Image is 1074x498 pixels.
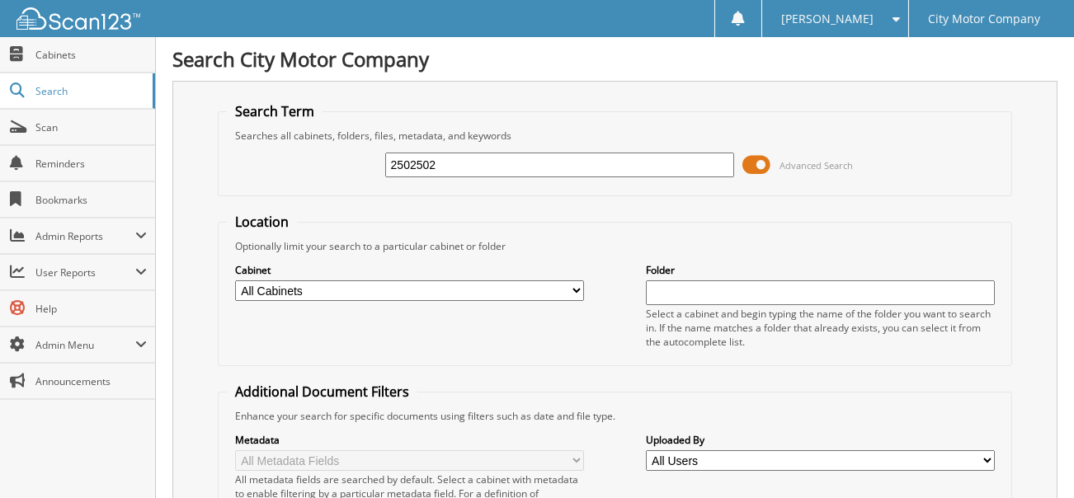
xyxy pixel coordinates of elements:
[227,102,323,120] legend: Search Term
[35,157,147,171] span: Reminders
[35,265,135,280] span: User Reports
[227,409,1004,423] div: Enhance your search for specific documents using filters such as date and file type.
[227,129,1004,143] div: Searches all cabinets, folders, files, metadata, and keywords
[16,7,140,30] img: scan123-logo-white.svg
[227,213,297,231] legend: Location
[235,263,585,277] label: Cabinet
[646,307,996,349] div: Select a cabinet and begin typing the name of the folder you want to search in. If the name match...
[992,419,1074,498] iframe: Chat Widget
[35,229,135,243] span: Admin Reports
[35,120,147,134] span: Scan
[781,14,874,24] span: [PERSON_NAME]
[928,14,1040,24] span: City Motor Company
[35,338,135,352] span: Admin Menu
[646,433,996,447] label: Uploaded By
[35,193,147,207] span: Bookmarks
[35,302,147,316] span: Help
[227,239,1004,253] div: Optionally limit your search to a particular cabinet or folder
[35,48,147,62] span: Cabinets
[172,45,1058,73] h1: Search City Motor Company
[35,84,144,98] span: Search
[227,383,417,401] legend: Additional Document Filters
[646,263,996,277] label: Folder
[780,159,853,171] span: Advanced Search
[235,433,585,447] label: Metadata
[35,374,147,388] span: Announcements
